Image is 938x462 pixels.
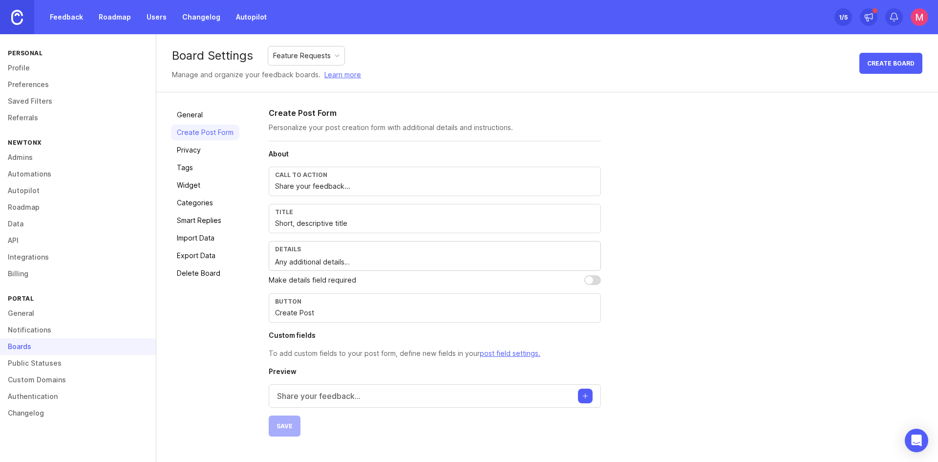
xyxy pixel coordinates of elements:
[269,123,601,132] p: Personalize your post creation form with additional details and instructions.
[269,348,601,359] p: To add custom fields to your post form, define new fields in your
[275,257,595,267] textarea: Any additional details…
[172,50,253,62] div: Board Settings
[230,8,273,26] a: Autopilot
[176,8,226,26] a: Changelog
[859,53,922,74] button: Create Board
[839,10,848,24] div: 1 /5
[171,160,239,176] a: Tags
[273,50,331,61] div: Feature Requests
[480,349,540,357] a: post field settings.
[172,69,361,80] div: Manage and organize your feedback boards.
[269,107,601,119] h2: Create Post Form
[275,245,595,253] div: Details
[44,8,89,26] a: Feedback
[275,298,595,305] div: Button
[905,429,928,452] div: Open Intercom Messenger
[171,248,239,264] a: Export Data
[269,149,601,159] h4: About
[277,390,361,402] p: Share your feedback...
[171,195,239,211] a: Categories
[11,10,23,25] img: Canny Home
[834,8,852,26] button: 1/5
[275,171,595,178] div: Call to action
[269,330,601,340] h4: Custom fields
[171,230,239,246] a: Import Data
[171,213,239,228] a: Smart Replies
[578,389,593,403] button: Create post
[171,142,239,158] a: Privacy
[141,8,172,26] a: Users
[324,69,361,80] a: Learn more
[93,8,137,26] a: Roadmap
[171,107,239,123] a: General
[269,367,601,376] h4: Preview
[911,8,928,26] img: Marco Li
[171,177,239,193] a: Widget
[171,265,239,281] a: Delete Board
[269,275,356,286] p: Make details field required
[171,125,239,140] a: Create Post Form
[275,208,595,216] div: Title
[867,60,915,67] span: Create Board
